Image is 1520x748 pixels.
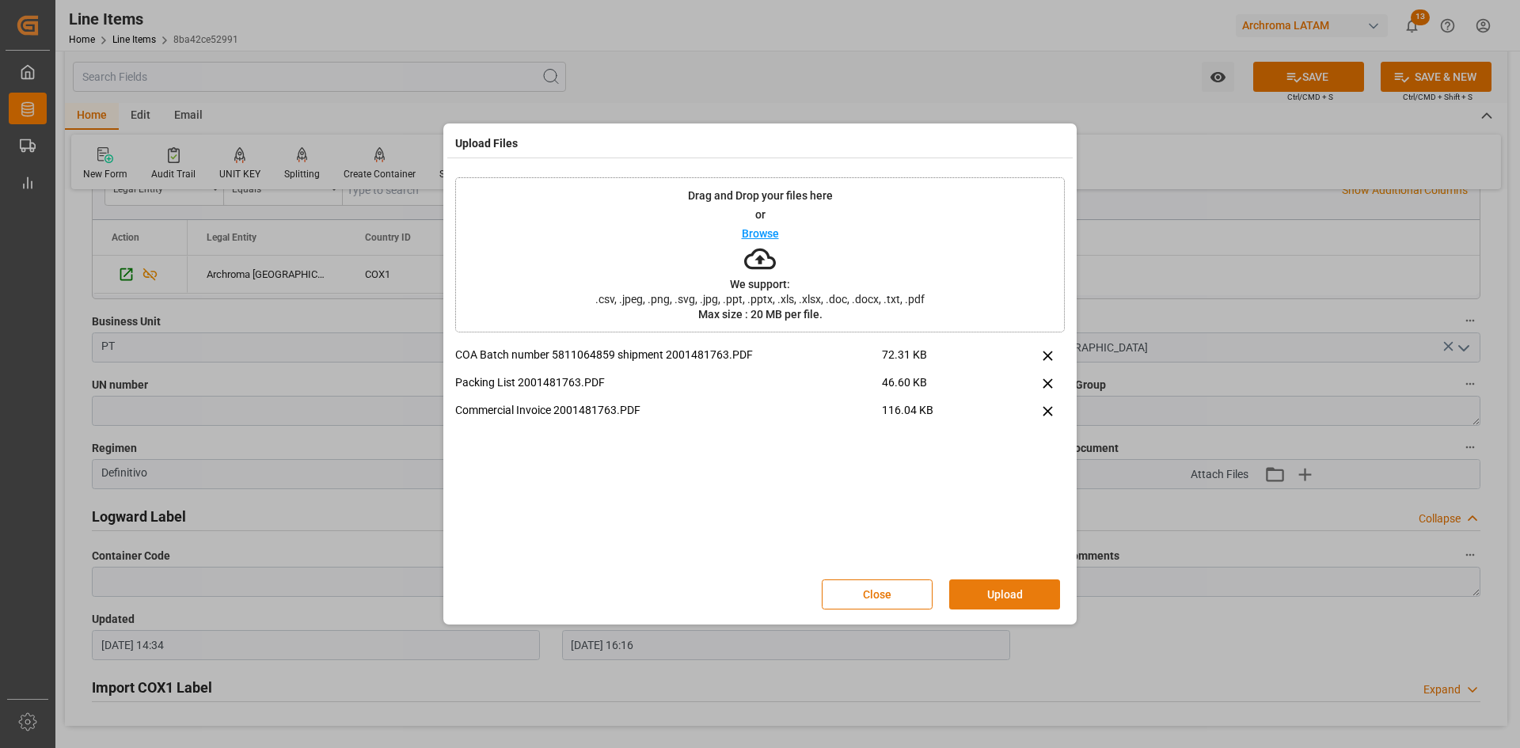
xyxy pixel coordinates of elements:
button: Close [822,579,933,609]
p: We support: [730,279,790,290]
span: .csv, .jpeg, .png, .svg, .jpg, .ppt, .pptx, .xls, .xlsx, .doc, .docx, .txt, .pdf [585,294,935,305]
div: Drag and Drop your files hereorBrowseWe support:.csv, .jpeg, .png, .svg, .jpg, .ppt, .pptx, .xls,... [455,177,1065,332]
button: Upload [949,579,1060,609]
span: 116.04 KB [882,402,990,430]
p: or [755,209,766,220]
p: Browse [742,228,779,239]
p: COA Batch number 5811064859 shipment 2001481763.PDF [455,347,882,363]
p: Max size : 20 MB per file. [698,309,823,320]
p: Packing List 2001481763.PDF [455,374,882,391]
h4: Upload Files [455,135,518,152]
span: 72.31 KB [882,347,990,374]
span: 46.60 KB [882,374,990,402]
p: Drag and Drop your files here [688,190,833,201]
p: Commercial Invoice 2001481763.PDF [455,402,882,419]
